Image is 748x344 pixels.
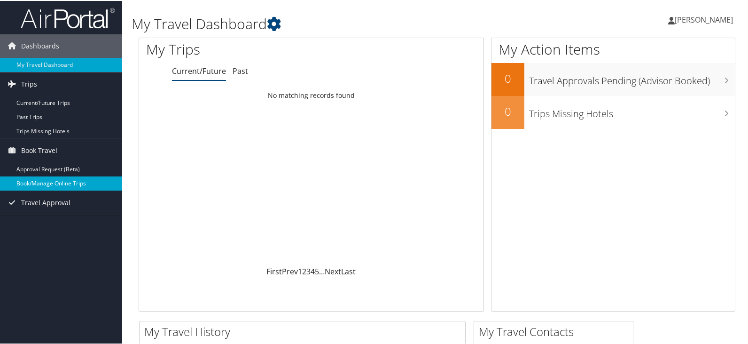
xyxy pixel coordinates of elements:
[21,190,70,214] span: Travel Approval
[21,6,115,28] img: airportal-logo.png
[144,323,465,339] h2: My Travel History
[298,265,302,276] a: 1
[302,265,306,276] a: 2
[675,14,733,24] span: [PERSON_NAME]
[491,62,735,95] a: 0Travel Approvals Pending (Advisor Booked)
[21,138,57,161] span: Book Travel
[529,102,735,120] h3: Trips Missing Hotels
[668,5,742,33] a: [PERSON_NAME]
[319,265,325,276] span: …
[21,72,37,95] span: Trips
[146,39,333,58] h1: My Trips
[139,86,483,103] td: No matching records found
[172,65,226,75] a: Current/Future
[266,265,282,276] a: First
[21,33,59,57] span: Dashboards
[282,265,298,276] a: Prev
[479,323,633,339] h2: My Travel Contacts
[315,265,319,276] a: 5
[132,13,539,33] h1: My Travel Dashboard
[491,103,524,119] h2: 0
[311,265,315,276] a: 4
[491,39,735,58] h1: My Action Items
[491,95,735,128] a: 0Trips Missing Hotels
[325,265,341,276] a: Next
[341,265,356,276] a: Last
[491,70,524,86] h2: 0
[233,65,248,75] a: Past
[306,265,311,276] a: 3
[529,69,735,87] h3: Travel Approvals Pending (Advisor Booked)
